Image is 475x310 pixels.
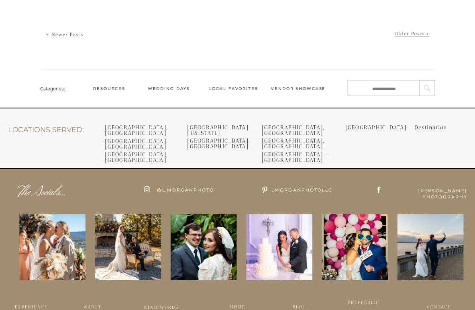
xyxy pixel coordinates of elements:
h3: [GEOGRAPHIC_DATA], [GEOGRAPHIC_DATA] [187,138,243,146]
img: Bride and groom walk hand in hand down dock by atlantic ocean at sunset, the bride is looking ove... [398,214,464,280]
a: < Newer Posts [46,32,83,38]
div: Categories: [40,85,74,93]
img: Bride and groom in a lush tropical environment at an Aquarium wedding, composed close to the subj... [171,214,237,280]
div: The Socials... [18,182,76,196]
h3: [GEOGRAPHIC_DATA][US_STATE] [187,125,243,133]
img: Brides kiss on wedding day while family and friends look on and smile, this lesbian wedding took ... [19,214,86,280]
h3: [GEOGRAPHIC_DATA], [GEOGRAPHIC_DATA] [105,152,195,159]
a: [GEOGRAPHIC_DATA], [GEOGRAPHIC_DATA] [262,125,327,133]
a: Wedding Days [141,86,197,92]
h3: [GEOGRAPHIC_DATA] [345,125,396,133]
div: Locations Served: [8,125,93,143]
a: [GEOGRAPHIC_DATA], [GEOGRAPHIC_DATA] [105,125,169,133]
a: Older Posts > [395,31,429,37]
a: Resources [85,86,133,92]
a: @L.Morganphoto [154,185,214,199]
h3: [GEOGRAPHIC_DATA], [GEOGRAPHIC_DATA] [105,139,195,146]
h3: [GEOGRAPHIC_DATA] — [GEOGRAPHIC_DATA] [262,152,352,159]
h3: [GEOGRAPHIC_DATA], [GEOGRAPHIC_DATA] [262,138,352,146]
h3: Destination [414,125,459,133]
a: LMorganphotollc [269,185,332,199]
img: Groom having fun at a photo booth with oversized sunglasses and a sign that says OMG while his br... [322,214,388,280]
img: The groom sits on a champagne colored couch outdoors in front of a decorated stone fireplace and ... [95,214,161,280]
a: Local Favorites [209,86,259,92]
a: Vendor Showcase [271,86,326,92]
a: [PERSON_NAME] Photography [387,188,467,197]
img: Bride and Groom cut elegant four layer wedding cake with piped roses in a purple lit room [246,214,312,280]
